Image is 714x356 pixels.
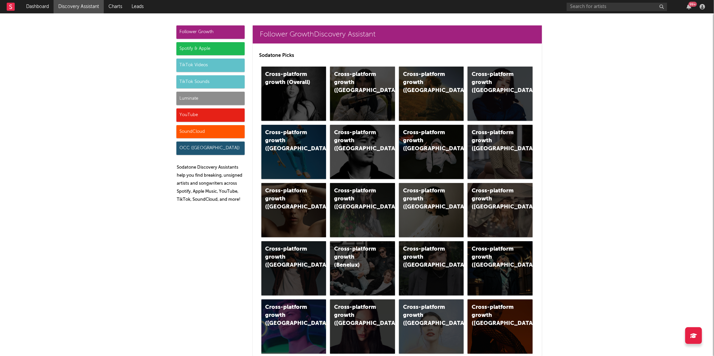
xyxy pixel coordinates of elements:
a: Cross-platform growth (Benelux) [330,241,395,295]
div: Cross-platform growth ([GEOGRAPHIC_DATA]) [403,245,449,269]
div: Cross-platform growth ([GEOGRAPHIC_DATA]) [334,187,380,211]
div: Cross-platform growth (Overall) [265,71,311,87]
div: TikTok Videos [176,59,245,72]
div: Cross-platform growth ([GEOGRAPHIC_DATA]) [334,303,380,328]
p: Sodatone Discovery Assistants help you find breaking, unsigned artists and songwriters across Spo... [177,164,245,204]
a: Cross-platform growth ([GEOGRAPHIC_DATA]) [330,183,395,237]
a: Follower GrowthDiscovery Assistant [253,25,542,43]
a: Cross-platform growth ([GEOGRAPHIC_DATA]) [468,299,533,354]
a: Cross-platform growth ([GEOGRAPHIC_DATA]) [399,299,464,354]
a: Cross-platform growth ([GEOGRAPHIC_DATA]) [261,241,326,295]
a: Cross-platform growth ([GEOGRAPHIC_DATA]) [399,241,464,295]
a: Cross-platform growth ([GEOGRAPHIC_DATA]) [468,125,533,179]
div: YouTube [176,108,245,122]
div: Cross-platform growth ([GEOGRAPHIC_DATA]) [472,303,517,328]
div: Cross-platform growth ([GEOGRAPHIC_DATA]) [265,303,311,328]
div: OCC ([GEOGRAPHIC_DATA]) [176,142,245,155]
div: 99 + [689,2,697,7]
div: Cross-platform growth ([GEOGRAPHIC_DATA]) [403,303,449,328]
div: Cross-platform growth ([GEOGRAPHIC_DATA]) [472,71,517,95]
p: Sodatone Picks [259,52,535,60]
div: Cross-platform growth ([GEOGRAPHIC_DATA]) [403,71,449,95]
div: Cross-platform growth ([GEOGRAPHIC_DATA]) [472,245,517,269]
div: Cross-platform growth ([GEOGRAPHIC_DATA]) [265,129,311,153]
a: Cross-platform growth ([GEOGRAPHIC_DATA]) [330,67,395,121]
div: Cross-platform growth ([GEOGRAPHIC_DATA]) [334,71,380,95]
a: Cross-platform growth ([GEOGRAPHIC_DATA]) [399,67,464,121]
a: Cross-platform growth ([GEOGRAPHIC_DATA]/GSA) [399,125,464,179]
div: Cross-platform growth ([GEOGRAPHIC_DATA]) [403,187,449,211]
div: Follower Growth [176,25,245,39]
div: Spotify & Apple [176,42,245,56]
div: SoundCloud [176,125,245,139]
a: Cross-platform growth ([GEOGRAPHIC_DATA]) [468,67,533,121]
a: Cross-platform growth ([GEOGRAPHIC_DATA]) [261,125,326,179]
div: Cross-platform growth ([GEOGRAPHIC_DATA]) [265,245,311,269]
div: Cross-platform growth ([GEOGRAPHIC_DATA]/GSA) [403,129,449,153]
button: 99+ [687,4,691,9]
div: Cross-platform growth (Benelux) [334,245,380,269]
div: TikTok Sounds [176,75,245,89]
div: Luminate [176,92,245,105]
div: Cross-platform growth ([GEOGRAPHIC_DATA]) [265,187,311,211]
input: Search for artists [567,3,667,11]
div: Cross-platform growth ([GEOGRAPHIC_DATA]) [334,129,380,153]
a: Cross-platform growth ([GEOGRAPHIC_DATA]) [261,183,326,237]
a: Cross-platform growth ([GEOGRAPHIC_DATA]) [330,299,395,354]
div: Cross-platform growth ([GEOGRAPHIC_DATA]) [472,187,517,211]
a: Cross-platform growth ([GEOGRAPHIC_DATA]) [468,241,533,295]
a: Cross-platform growth ([GEOGRAPHIC_DATA]) [261,299,326,354]
a: Cross-platform growth (Overall) [261,67,326,121]
a: Cross-platform growth ([GEOGRAPHIC_DATA]) [468,183,533,237]
div: Cross-platform growth ([GEOGRAPHIC_DATA]) [472,129,517,153]
a: Cross-platform growth ([GEOGRAPHIC_DATA]) [330,125,395,179]
a: Cross-platform growth ([GEOGRAPHIC_DATA]) [399,183,464,237]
